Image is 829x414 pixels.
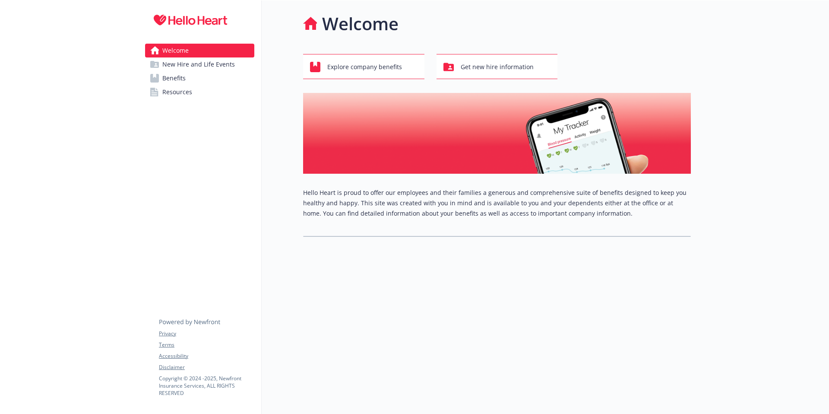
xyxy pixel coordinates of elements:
[145,85,254,99] a: Resources
[437,54,558,79] button: Get new hire information
[145,44,254,57] a: Welcome
[162,57,235,71] span: New Hire and Life Events
[145,71,254,85] a: Benefits
[303,54,424,79] button: Explore company benefits
[145,57,254,71] a: New Hire and Life Events
[322,11,399,37] h1: Welcome
[159,352,254,360] a: Accessibility
[303,188,691,219] p: Hello Heart is proud to offer our employees and their families a generous and comprehensive suite...
[303,93,691,174] img: overview page banner
[327,59,402,75] span: Explore company benefits
[159,375,254,397] p: Copyright © 2024 - 2025 , Newfront Insurance Services, ALL RIGHTS RESERVED
[162,71,186,85] span: Benefits
[461,59,534,75] span: Get new hire information
[159,363,254,371] a: Disclaimer
[162,44,189,57] span: Welcome
[162,85,192,99] span: Resources
[159,330,254,338] a: Privacy
[159,341,254,349] a: Terms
